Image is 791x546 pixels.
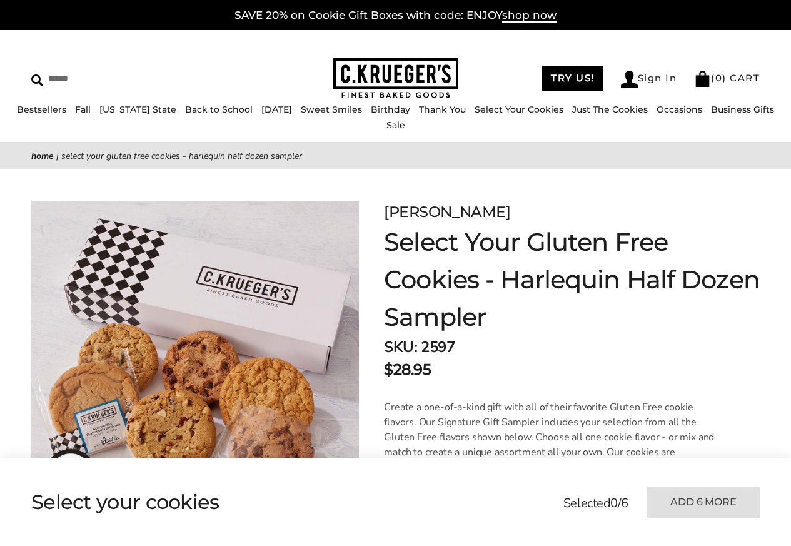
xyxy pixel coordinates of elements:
[31,149,760,163] nav: breadcrumbs
[384,223,760,336] h1: Select Your Gluten Free Cookies - Harlequin Half Dozen Sampler
[384,358,431,381] p: $28.95
[371,104,410,115] a: Birthday
[647,487,760,518] button: Add 6 more
[31,74,43,86] img: Search
[185,104,253,115] a: Back to School
[563,494,628,513] p: Selected /
[421,337,455,357] span: 2597
[502,9,557,23] span: shop now
[31,69,198,88] input: Search
[301,104,362,115] a: Sweet Smiles
[694,71,711,87] img: Bag
[621,71,638,88] img: Account
[621,495,628,512] span: 6
[31,201,359,528] img: Select Your Gluten Free Cookies - Harlequin Half Dozen Sampler
[610,495,618,512] span: 0
[572,104,648,115] a: Just The Cookies
[384,400,726,475] p: Create a one-of-a-kind gift with all of their favorite Gluten Free cookie flavors. Our Signature ...
[384,337,417,357] strong: SKU:
[75,104,91,115] a: Fall
[99,104,176,115] a: [US_STATE] State
[542,66,603,91] a: TRY US!
[386,119,405,131] a: Sale
[17,104,66,115] a: Bestsellers
[621,71,677,88] a: Sign In
[61,150,302,162] span: Select Your Gluten Free Cookies - Harlequin Half Dozen Sampler
[694,72,760,84] a: (0) CART
[31,150,54,162] a: Home
[56,150,59,162] span: |
[711,104,774,115] a: Business Gifts
[384,201,760,223] p: [PERSON_NAME]
[234,9,557,23] a: SAVE 20% on Cookie Gift Boxes with code: ENJOYshop now
[261,104,292,115] a: [DATE]
[419,104,466,115] a: Thank You
[333,58,458,99] img: C.KRUEGER'S
[475,104,563,115] a: Select Your Cookies
[657,104,702,115] a: Occasions
[715,72,723,84] span: 0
